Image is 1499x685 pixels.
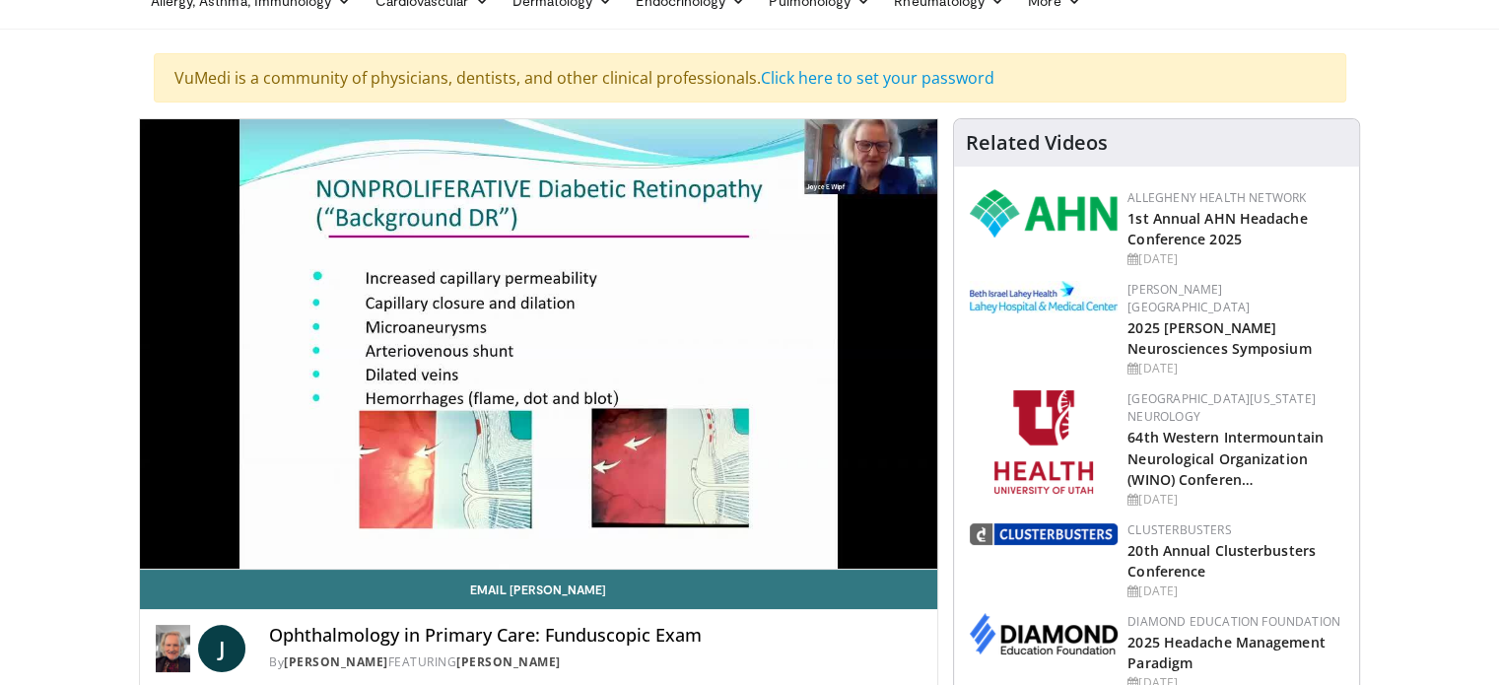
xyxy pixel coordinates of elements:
a: Clusterbusters [1127,521,1231,538]
h4: Ophthalmology in Primary Care: Funduscopic Exam [269,625,921,647]
a: 2025 [PERSON_NAME] Neurosciences Symposium [1127,318,1311,358]
img: e7977282-282c-4444-820d-7cc2733560fd.jpg.150x105_q85_autocrop_double_scale_upscale_version-0.2.jpg [970,281,1118,313]
a: 2025 Headache Management Paradigm [1127,633,1325,672]
h4: Related Videos [966,131,1108,155]
div: [DATE] [1127,491,1343,509]
div: VuMedi is a community of physicians, dentists, and other clinical professionals. [154,53,1346,103]
img: d3be30b6-fe2b-4f13-a5b4-eba975d75fdd.png.150x105_q85_autocrop_double_scale_upscale_version-0.2.png [970,523,1118,545]
img: d0406666-9e5f-4b94-941b-f1257ac5ccaf.png.150x105_q85_autocrop_double_scale_upscale_version-0.2.png [970,613,1118,654]
a: 20th Annual Clusterbusters Conference [1127,541,1316,581]
a: 64th Western Intermountain Neurological Organization (WINO) Conferen… [1127,428,1324,488]
a: Diamond Education Foundation [1127,613,1340,630]
div: [DATE] [1127,360,1343,377]
a: Click here to set your password [761,67,994,89]
a: Allegheny Health Network [1127,189,1306,206]
a: J [198,625,245,672]
a: [PERSON_NAME][GEOGRAPHIC_DATA] [1127,281,1250,315]
img: 628ffacf-ddeb-4409-8647-b4d1102df243.png.150x105_q85_autocrop_double_scale_upscale_version-0.2.png [970,189,1118,238]
div: [DATE] [1127,250,1343,268]
video-js: Video Player [140,119,938,570]
a: Email [PERSON_NAME] [140,570,938,609]
div: By FEATURING [269,653,921,671]
img: f6362829-b0a3-407d-a044-59546adfd345.png.150x105_q85_autocrop_double_scale_upscale_version-0.2.png [994,390,1093,494]
div: [DATE] [1127,582,1343,600]
a: [PERSON_NAME] [456,653,561,670]
img: Dr. Joyce Wipf [156,625,191,672]
a: 1st Annual AHN Headache Conference 2025 [1127,209,1307,248]
a: [PERSON_NAME] [284,653,388,670]
a: [GEOGRAPHIC_DATA][US_STATE] Neurology [1127,390,1316,425]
